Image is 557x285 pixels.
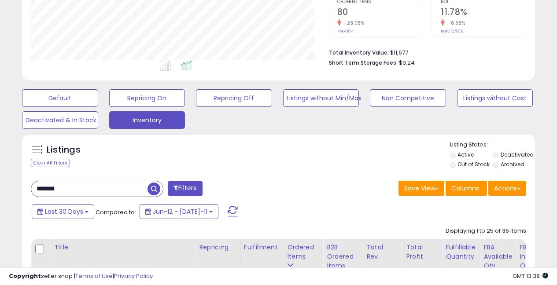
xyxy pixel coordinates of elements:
[32,204,94,219] button: Last 30 Days
[140,204,218,219] button: Jun-12 - [DATE]-11
[446,181,487,196] button: Columns
[406,243,438,261] div: Total Profit
[244,243,280,252] div: Fulfillment
[445,20,465,26] small: -8.68%
[114,272,153,280] a: Privacy Policy
[329,47,520,57] li: $11,677
[196,89,272,107] button: Repricing Off
[327,243,359,270] div: B2B Ordered Items
[153,207,207,216] span: Jun-12 - [DATE]-11
[513,272,548,280] span: 2025-08-11 13:38 GMT
[501,161,524,168] label: Archived
[451,184,479,193] span: Columns
[199,243,236,252] div: Repricing
[488,181,526,196] button: Actions
[329,59,398,66] b: Short Term Storage Fees:
[109,111,185,129] button: Inventory
[501,151,534,158] label: Deactivated
[446,227,526,235] div: Displaying 1 to 25 of 36 items
[45,207,83,216] span: Last 30 Days
[446,243,476,261] div: Fulfillable Quantity
[520,243,546,270] div: FBA inbound Qty
[47,144,81,156] h5: Listings
[96,208,136,216] span: Compared to:
[457,89,533,107] button: Listings without Cost
[483,243,512,270] div: FBA Available Qty
[31,159,70,167] div: Clear All Filters
[457,151,474,158] label: Active
[109,89,185,107] button: Repricing On
[54,243,192,252] div: Title
[366,243,398,261] div: Total Rev.
[337,7,422,19] h2: 80
[9,272,153,281] div: seller snap | |
[329,49,389,56] b: Total Inventory Value:
[457,161,490,168] label: Out of Stock
[75,272,113,280] a: Terms of Use
[287,243,319,261] div: Ordered Items
[22,89,98,107] button: Default
[399,58,415,67] span: $9.24
[450,141,535,149] p: Listing States:
[168,181,202,196] button: Filters
[337,29,354,34] small: Prev: 104
[22,111,98,129] button: Deactivated & In Stock
[9,272,41,280] strong: Copyright
[283,89,359,107] button: Listings without Min/Max
[398,181,444,196] button: Save View
[441,7,526,19] h2: 11.78%
[341,20,365,26] small: -23.08%
[441,29,463,34] small: Prev: 12.90%
[370,89,446,107] button: Non Competitive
